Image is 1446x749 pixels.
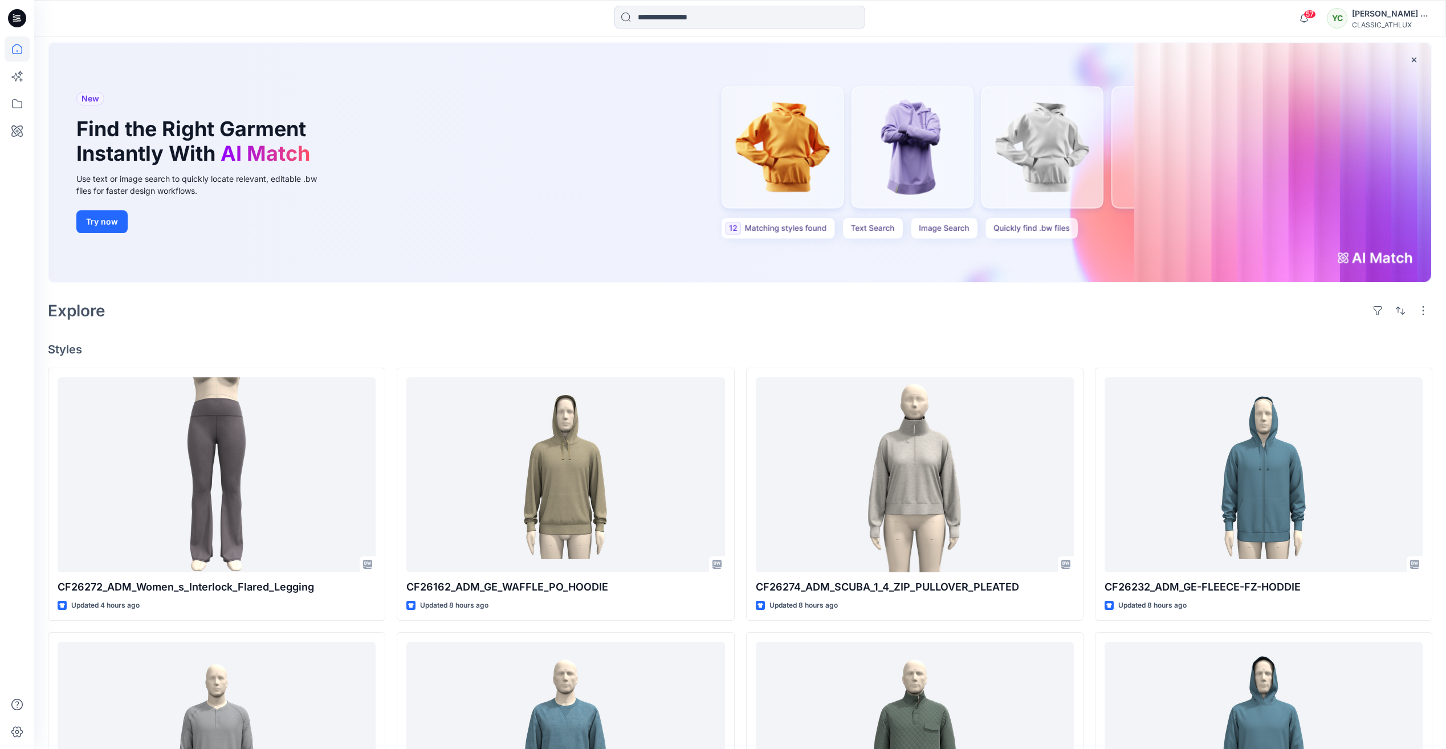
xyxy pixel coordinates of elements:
p: Updated 8 hours ago [420,600,488,612]
p: Updated 8 hours ago [1118,600,1187,612]
div: [PERSON_NAME] Cfai [1352,7,1432,21]
h2: Explore [48,302,105,320]
span: 57 [1304,10,1316,19]
a: CF26274_ADM_SCUBA_1_4_ZIP_PULLOVER_PLEATED [756,377,1074,572]
div: YC [1327,8,1347,29]
h4: Styles [48,343,1432,356]
p: CF26232_ADM_GE-FLEECE-FZ-HODDIE [1105,579,1423,595]
p: Updated 4 hours ago [71,600,140,612]
h1: Find the Right Garment Instantly With [76,117,316,166]
p: CF26274_ADM_SCUBA_1_4_ZIP_PULLOVER_PLEATED [756,579,1074,595]
a: CF26162_ADM_GE_WAFFLE_PO_HOODIE [406,377,724,572]
p: CF26162_ADM_GE_WAFFLE_PO_HOODIE [406,579,724,595]
a: CF26232_ADM_GE-FLEECE-FZ-HODDIE [1105,377,1423,572]
button: Try now [76,210,128,233]
p: CF26272_ADM_Women_s_Interlock_Flared_Legging [58,579,376,595]
p: Updated 8 hours ago [769,600,838,612]
span: AI Match [221,141,310,166]
span: New [82,92,99,105]
a: CF26272_ADM_Women_s_Interlock_Flared_Legging [58,377,376,572]
div: Use text or image search to quickly locate relevant, editable .bw files for faster design workflows. [76,173,333,197]
div: CLASSIC_ATHLUX [1352,21,1432,29]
